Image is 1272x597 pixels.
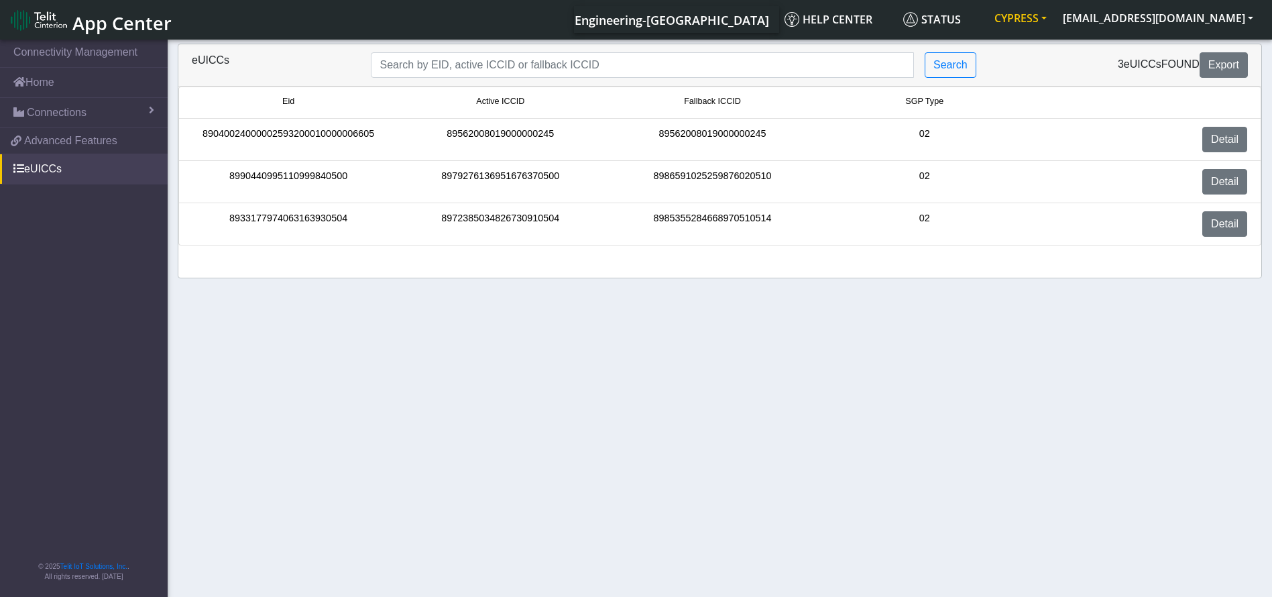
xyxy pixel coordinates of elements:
[905,95,943,108] span: SGP Type
[72,11,172,36] span: App Center
[898,6,986,33] a: Status
[11,5,170,34] a: App Center
[182,211,394,237] div: 8933177974063163930504
[606,211,818,237] div: 8985355284668970510514
[1202,169,1247,195] a: Detail
[394,169,606,195] div: 8979276136951676370500
[394,211,606,237] div: 8972385034826730910504
[1161,58,1200,70] span: found
[1202,211,1247,237] a: Detail
[779,6,898,33] a: Help center
[606,127,818,152] div: 89562008019000000245
[925,52,976,78] button: Search
[476,95,524,108] span: Active ICCID
[785,12,872,27] span: Help center
[986,6,1055,30] button: CYPRESS
[182,169,394,195] div: 8990440995110999840500
[606,169,818,195] div: 8986591025259876020510
[182,52,361,78] div: eUICCs
[394,127,606,152] div: 89562008019000000245
[27,105,86,121] span: Connections
[371,52,914,78] input: Search...
[574,6,768,33] a: Your current platform instance
[1200,52,1248,78] button: Export
[182,127,394,152] div: 89040024000002593200010000006605
[819,169,1031,195] div: 02
[819,127,1031,152] div: 02
[575,12,769,28] span: Engineering-[GEOGRAPHIC_DATA]
[60,563,127,570] a: Telit IoT Solutions, Inc.
[1118,58,1124,70] span: 3
[903,12,918,27] img: status.svg
[1055,6,1261,30] button: [EMAIL_ADDRESS][DOMAIN_NAME]
[24,133,117,149] span: Advanced Features
[684,95,741,108] span: Fallback ICCID
[1202,127,1247,152] a: Detail
[1124,58,1161,70] span: eUICCs
[282,95,294,108] span: Eid
[903,12,961,27] span: Status
[819,211,1031,237] div: 02
[785,12,799,27] img: knowledge.svg
[1208,59,1239,70] span: Export
[11,9,67,31] img: logo-telit-cinterion-gw-new.png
